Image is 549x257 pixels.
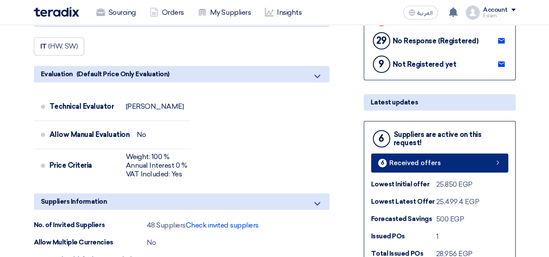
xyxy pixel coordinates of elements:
[34,237,147,247] div: Allow Multiple Currencies
[417,10,433,16] span: العربية
[371,214,436,224] div: Forecasted Savings
[34,220,147,230] div: No. of Invited Suppliers
[378,159,387,167] div: 6
[258,3,309,22] a: Insights
[436,214,464,224] div: 500 EGP
[371,179,436,189] div: Lowest Initial offer
[373,55,390,73] div: 9
[389,160,441,166] span: Received offers
[147,220,259,231] div: 48 Suppliers
[436,197,479,207] div: 25,499.4 EGP
[48,42,78,50] span: (HW, SW)
[466,6,480,20] img: profile_test.png
[126,153,187,161] div: Weight: 100 %
[89,3,143,22] a: Sourcing
[403,6,438,20] button: العربية
[371,197,436,207] div: Lowest Latest Offer
[186,221,259,229] span: Check invited suppliers
[394,130,508,147] div: Suppliers are active on this request!
[76,69,170,79] span: (Default Price Only Evaluation)
[371,153,508,172] a: 6 Received offers
[49,124,130,145] div: Allow Manual Evaluation
[34,7,79,17] img: Teradix logo
[436,179,473,190] div: 25,850 EGP
[364,94,516,111] div: Latest updates
[126,102,184,111] div: [PERSON_NAME]
[126,161,187,170] div: Annual Interest 0 %
[393,60,456,68] div: Not Registered yet
[191,3,258,22] a: My Suppliers
[483,13,516,18] div: Eslam
[436,231,439,242] div: 1
[373,130,390,147] div: 6
[126,170,187,179] div: VAT Included: Yes
[147,237,156,248] div: No
[136,130,146,139] div: No
[373,32,390,49] div: 29
[41,69,73,79] span: Evaluation
[483,7,508,14] div: Account
[41,197,107,206] span: Suppliers Information
[40,42,47,50] span: IT
[393,37,478,45] div: No Response (Registered)
[49,155,119,176] div: Price Criteria
[371,231,436,241] div: Issued POs
[49,96,119,117] div: Technical Evaluator
[143,3,191,22] a: Orders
